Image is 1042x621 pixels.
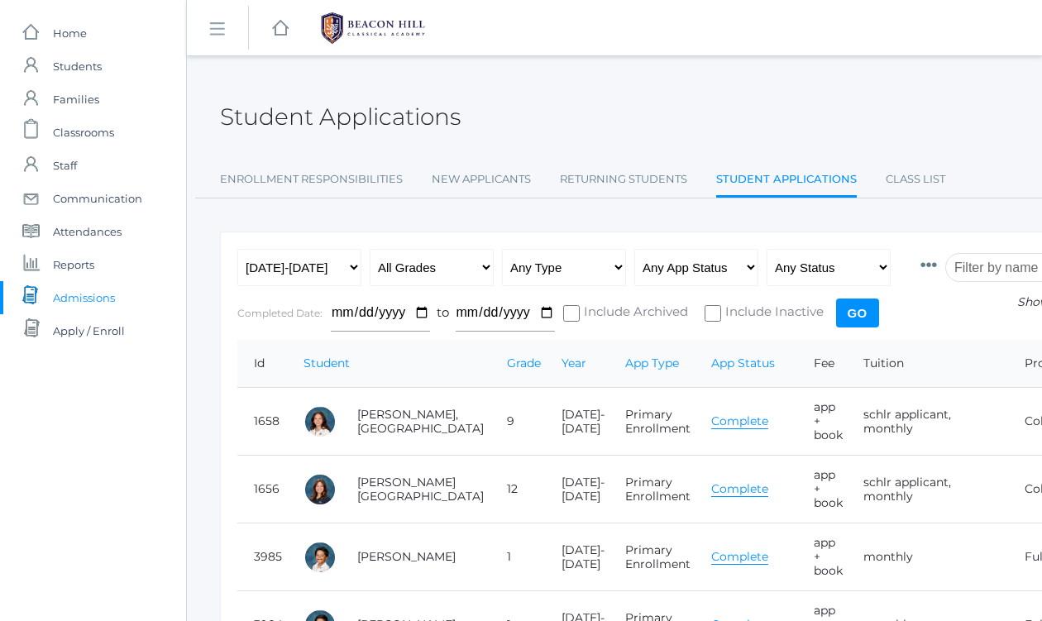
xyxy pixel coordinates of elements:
[580,303,688,323] span: Include Archived
[53,248,94,281] span: Reports
[711,413,768,429] a: Complete
[711,356,775,370] a: App Status
[562,356,586,370] a: Year
[847,523,1008,591] td: monthly
[625,356,679,370] a: App Type
[721,303,824,323] span: Include Inactive
[53,314,125,347] span: Apply / Enroll
[507,356,541,370] a: Grade
[304,356,350,370] a: Student
[53,116,114,149] span: Classrooms
[797,388,847,456] td: app + book
[53,50,102,83] span: Students
[490,388,545,456] td: 9
[545,523,609,591] td: [DATE]-[DATE]
[311,7,435,49] img: BHCALogos-05-308ed15e86a5a0abce9b8dd61676a3503ac9727e845dece92d48e8588c001991.png
[53,215,122,248] span: Attendances
[797,340,847,388] th: Fee
[237,523,287,591] td: 3985
[53,149,77,182] span: Staff
[609,388,695,456] td: Primary Enrollment
[331,294,430,332] input: From
[304,405,337,438] div: Phoenix Abdulla
[609,523,695,591] td: Primary Enrollment
[711,481,768,497] a: Complete
[220,163,403,196] a: Enrollment Responsibilities
[357,475,484,504] a: [PERSON_NAME][GEOGRAPHIC_DATA]
[847,456,1008,523] td: schlr applicant, monthly
[711,549,768,565] a: Complete
[545,456,609,523] td: [DATE]-[DATE]
[53,281,115,314] span: Admissions
[237,456,287,523] td: 1656
[304,541,337,574] div: Grayson Abrea
[560,163,687,196] a: Returning Students
[797,456,847,523] td: app + book
[705,305,721,322] input: Include Inactive
[490,456,545,523] td: 12
[357,407,484,436] a: [PERSON_NAME], [GEOGRAPHIC_DATA]
[886,163,945,196] a: Class List
[237,388,287,456] td: 1658
[357,549,456,564] a: [PERSON_NAME]
[716,163,857,198] a: Student Applications
[797,523,847,591] td: app + book
[432,163,531,196] a: New Applicants
[609,456,695,523] td: Primary Enrollment
[563,305,580,322] input: Include Archived
[847,340,1008,388] th: Tuition
[456,294,555,332] input: To
[53,182,142,215] span: Communication
[847,388,1008,456] td: schlr applicant, monthly
[304,473,337,506] div: Charlotte Abdulla
[53,83,99,116] span: Families
[237,340,287,388] th: Id
[490,523,545,591] td: 1
[220,104,461,130] h2: Student Applications
[545,388,609,456] td: [DATE]-[DATE]
[237,307,323,319] label: Completed Date:
[53,17,87,50] span: Home
[836,299,879,327] input: Go
[437,304,449,320] span: to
